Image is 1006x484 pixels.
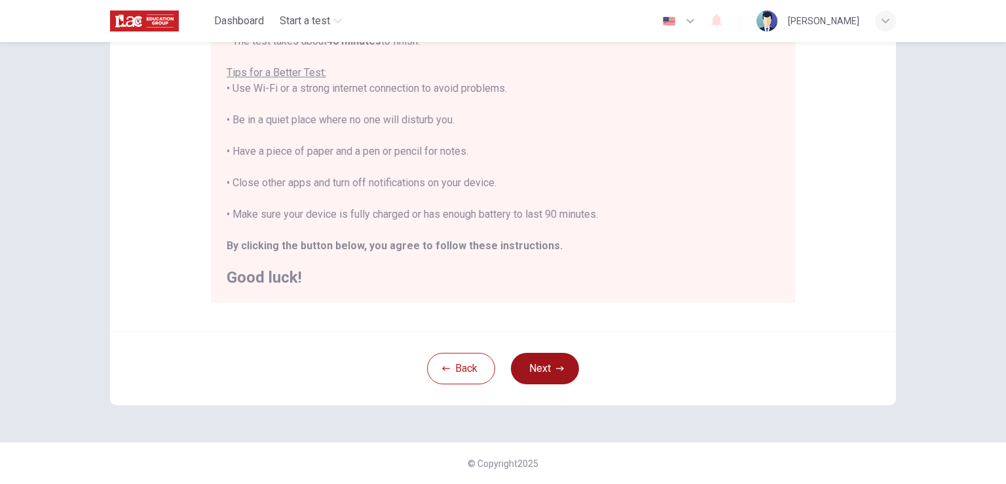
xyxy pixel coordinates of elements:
[227,239,563,252] b: By clicking the button below, you agree to follow these instructions.
[274,9,347,33] button: Start a test
[756,10,777,31] img: Profile picture
[511,353,579,384] button: Next
[227,270,779,285] h2: Good luck!
[227,66,326,79] u: Tips for a Better Test:
[661,16,677,26] img: en
[214,13,264,29] span: Dashboard
[427,353,495,384] button: Back
[788,13,859,29] div: [PERSON_NAME]
[468,458,538,469] span: © Copyright 2025
[209,9,269,33] button: Dashboard
[110,8,179,34] img: ILAC logo
[110,8,209,34] a: ILAC logo
[280,13,330,29] span: Start a test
